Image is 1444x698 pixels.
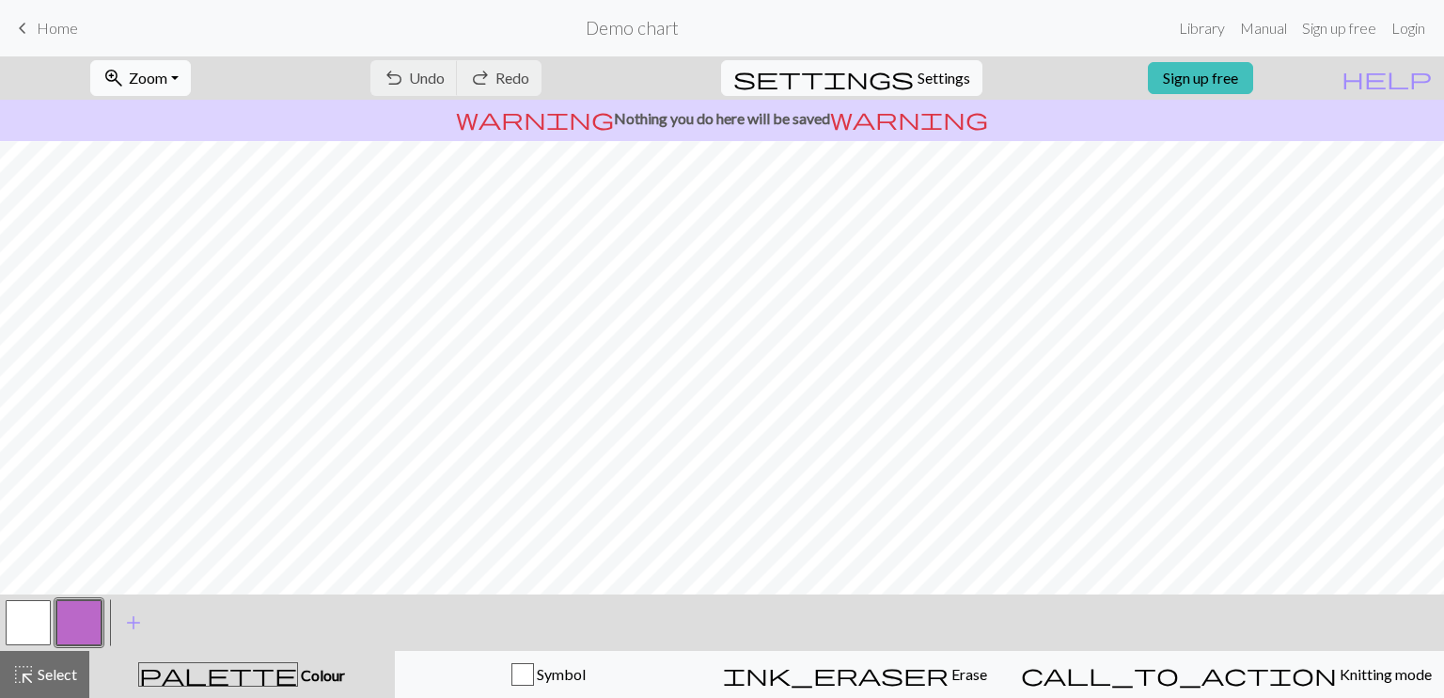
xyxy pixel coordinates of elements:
[90,60,191,96] button: Zoom
[1009,651,1444,698] button: Knitting mode
[1342,65,1432,91] span: help
[733,65,914,91] span: settings
[721,60,982,96] button: SettingsSettings
[102,65,125,91] span: zoom_in
[35,665,77,683] span: Select
[456,105,614,132] span: warning
[1021,661,1337,688] span: call_to_action
[949,665,987,683] span: Erase
[586,17,679,39] h2: Demo chart
[534,665,586,683] span: Symbol
[298,666,345,684] span: Colour
[918,67,970,89] span: Settings
[1337,665,1432,683] span: Knitting mode
[129,69,167,87] span: Zoom
[139,661,297,688] span: palette
[395,651,702,698] button: Symbol
[1295,9,1384,47] a: Sign up free
[11,12,78,44] a: Home
[701,651,1009,698] button: Erase
[1384,9,1433,47] a: Login
[723,661,949,688] span: ink_eraser
[12,661,35,688] span: highlight_alt
[37,19,78,37] span: Home
[1232,9,1295,47] a: Manual
[830,105,988,132] span: warning
[122,610,145,636] span: add
[733,67,914,89] i: Settings
[1171,9,1232,47] a: Library
[11,15,34,41] span: keyboard_arrow_left
[1148,62,1253,94] a: Sign up free
[8,107,1436,130] p: Nothing you do here will be saved
[89,651,395,698] button: Colour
